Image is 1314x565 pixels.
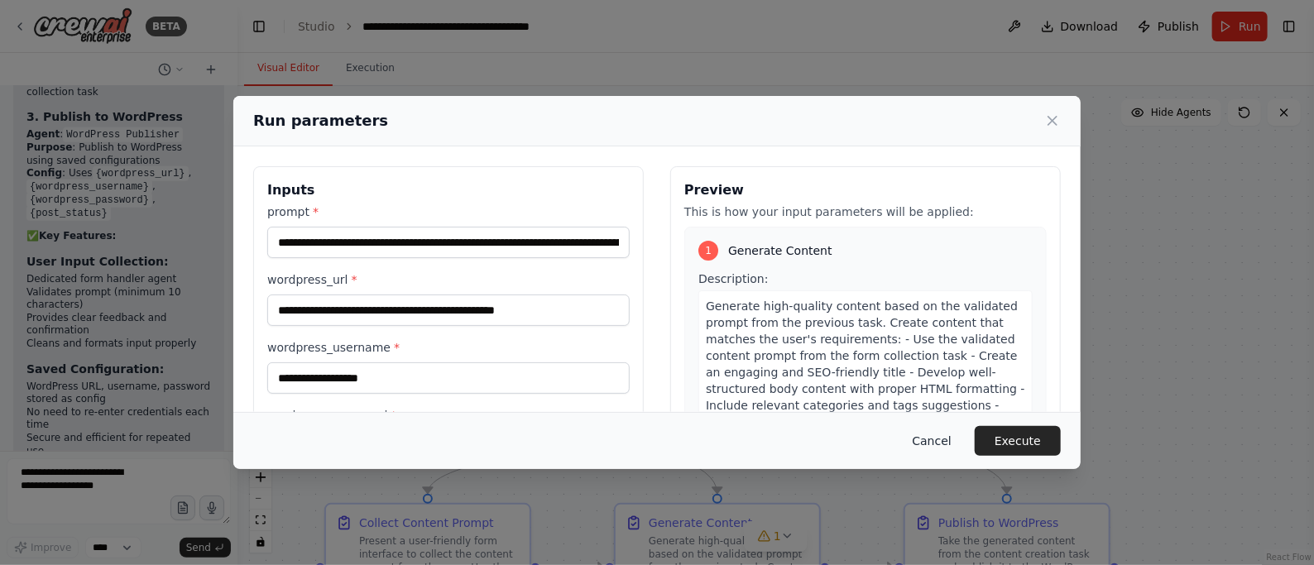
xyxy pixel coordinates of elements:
h2: Run parameters [253,109,388,132]
p: This is how your input parameters will be applied: [684,203,1047,220]
label: wordpress_password [267,407,630,424]
button: Execute [975,426,1061,456]
div: 1 [698,241,718,261]
span: Description: [698,272,768,285]
label: wordpress_url [267,271,630,288]
h3: Inputs [267,180,630,200]
label: prompt [267,203,630,220]
label: wordpress_username [267,339,630,356]
span: Generate Content [728,242,832,259]
button: Cancel [899,426,965,456]
h3: Preview [684,180,1047,200]
span: Generate high-quality content based on the validated prompt from the previous task. Create conten... [706,299,1025,495]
